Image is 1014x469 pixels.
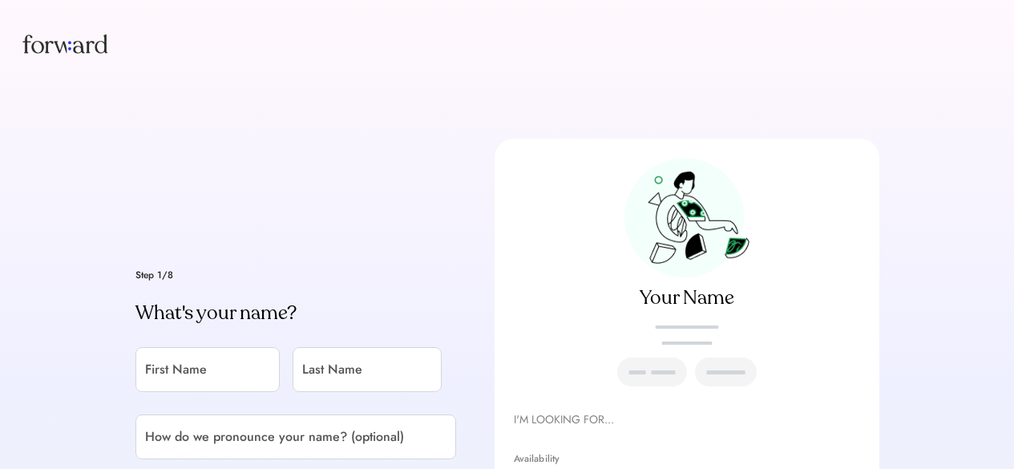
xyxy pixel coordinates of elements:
img: preview-avatar.png [624,158,749,277]
div: xxxxx [708,362,744,382]
img: Forward logo [19,19,111,68]
div: What's your name? [135,301,456,326]
div: xx xxx [630,362,674,382]
div: Step 1/8 [135,270,456,280]
div: Availability [514,454,860,463]
div: pronouns [514,335,860,351]
div: I'M LOOKING FOR... [514,410,860,430]
div: Your Name [514,285,860,311]
div: placeholder [514,319,860,335]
